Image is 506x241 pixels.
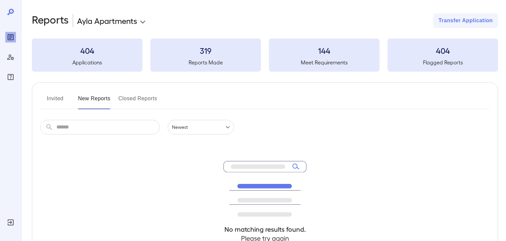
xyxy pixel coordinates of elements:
[433,13,498,28] button: Transfer Application
[5,52,16,62] div: Manage Users
[150,58,261,66] h5: Reports Made
[5,72,16,82] div: FAQ
[387,45,498,56] h3: 404
[168,120,234,134] div: Newest
[32,39,498,72] summary: 404Applications319Reports Made144Meet Requirements404Flagged Reports
[269,45,379,56] h3: 144
[32,58,142,66] h5: Applications
[150,45,261,56] h3: 319
[269,58,379,66] h5: Meet Requirements
[32,45,142,56] h3: 404
[40,93,70,109] button: Invited
[32,13,69,28] h2: Reports
[78,93,111,109] button: New Reports
[77,15,137,26] p: Ayla Apartments
[5,32,16,42] div: Reports
[119,93,157,109] button: Closed Reports
[5,217,16,228] div: Log Out
[387,58,498,66] h5: Flagged Reports
[223,225,306,234] h4: No matching results found.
